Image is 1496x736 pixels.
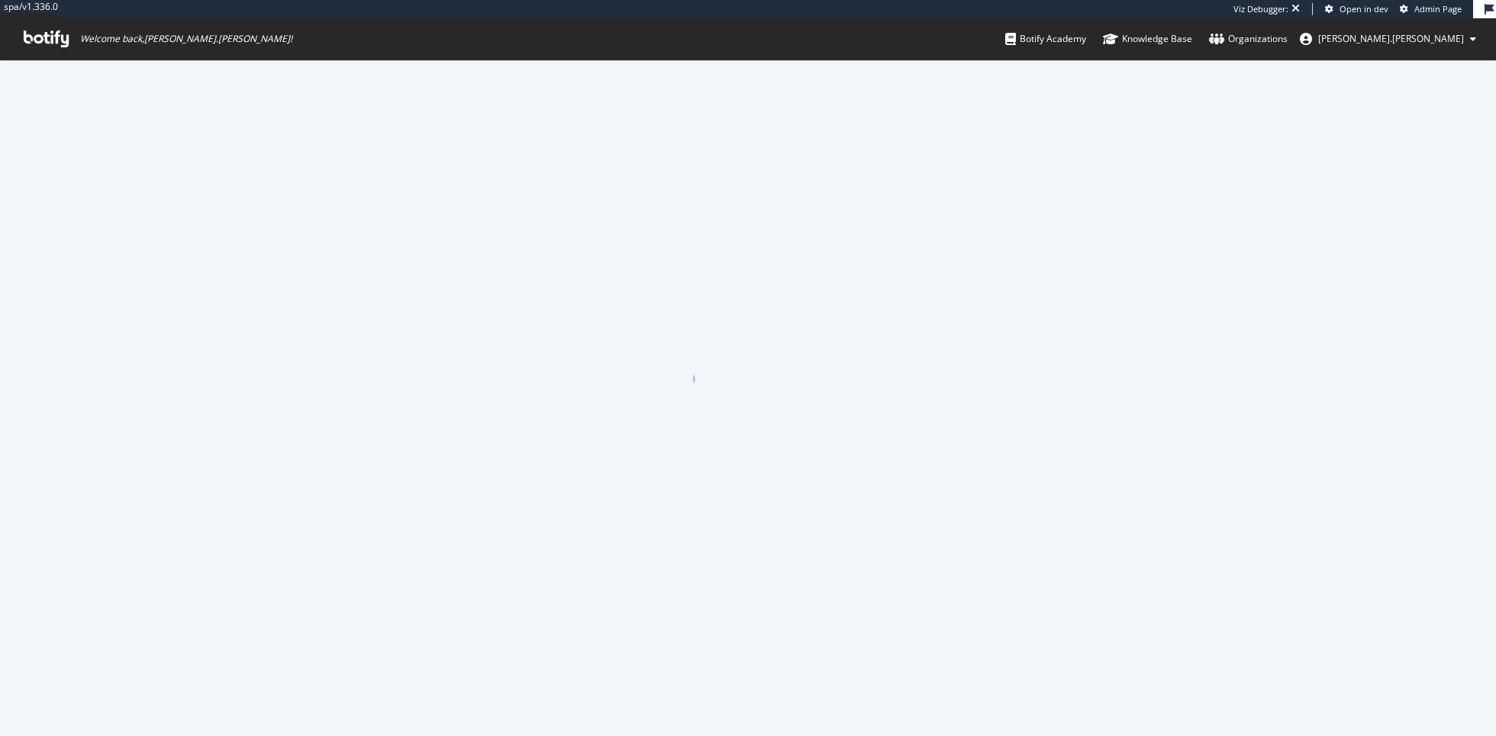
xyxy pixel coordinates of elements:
span: Admin Page [1414,3,1462,15]
span: ryan.flanagan [1318,32,1464,45]
div: Botify Academy [1005,31,1086,47]
a: Open in dev [1325,3,1388,15]
span: Welcome back, [PERSON_NAME].[PERSON_NAME] ! [80,33,292,45]
div: Organizations [1209,31,1288,47]
div: Knowledge Base [1103,31,1192,47]
a: Knowledge Base [1103,18,1192,60]
span: Open in dev [1340,3,1388,15]
a: Admin Page [1400,3,1462,15]
div: Viz Debugger: [1233,3,1288,15]
a: Botify Academy [1005,18,1086,60]
a: Organizations [1209,18,1288,60]
button: [PERSON_NAME].[PERSON_NAME] [1288,27,1488,51]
